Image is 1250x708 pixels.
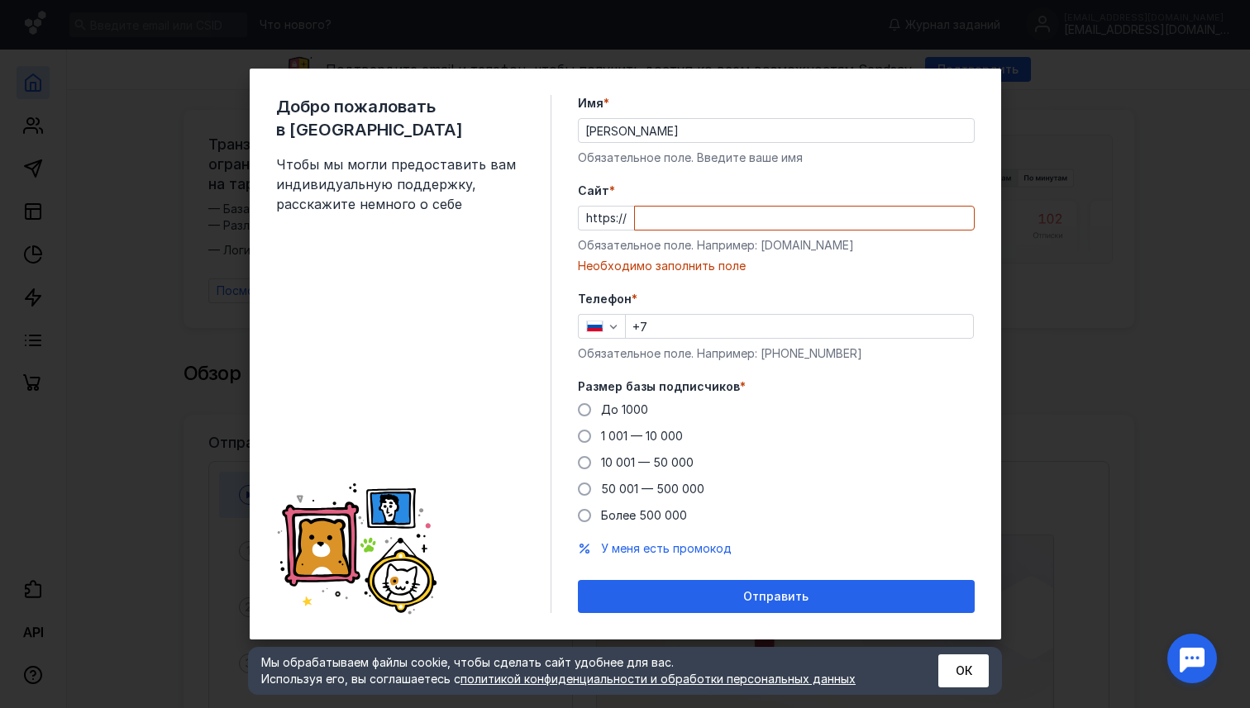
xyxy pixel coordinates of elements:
[578,237,975,254] div: Обязательное поле. Например: [DOMAIN_NAME]
[578,291,632,307] span: Телефон
[743,590,809,604] span: Отправить
[601,455,694,469] span: 10 001 — 50 000
[276,154,524,214] span: Чтобы мы могли предоставить вам индивидуальную поддержку, расскажите немного о себе
[601,508,687,522] span: Более 500 000
[938,654,989,687] button: ОК
[578,183,609,199] span: Cайт
[601,540,732,557] button: У меня есть промокод
[578,95,604,112] span: Имя
[578,258,975,274] div: Необходимо заполнить поле
[578,345,975,362] div: Обязательное поле. Например: [PHONE_NUMBER]
[578,580,975,613] button: Отправить
[460,672,856,686] a: политикой конфиденциальности и обработки персональных данных
[601,402,648,416] span: До 1000
[578,150,975,166] div: Обязательное поле. Введите ваше имя
[578,378,740,395] span: Размер базы подписчиков
[601,541,732,555] span: У меня есть промокод
[601,482,704,496] span: 50 001 — 500 000
[601,429,683,443] span: 1 001 — 10 000
[276,95,524,141] span: Добро пожаловать в [GEOGRAPHIC_DATA]
[261,654,898,687] div: Мы обрабатываем файлы cookie, чтобы сделать сайт удобнее для вас. Используя его, вы соглашаетесь c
